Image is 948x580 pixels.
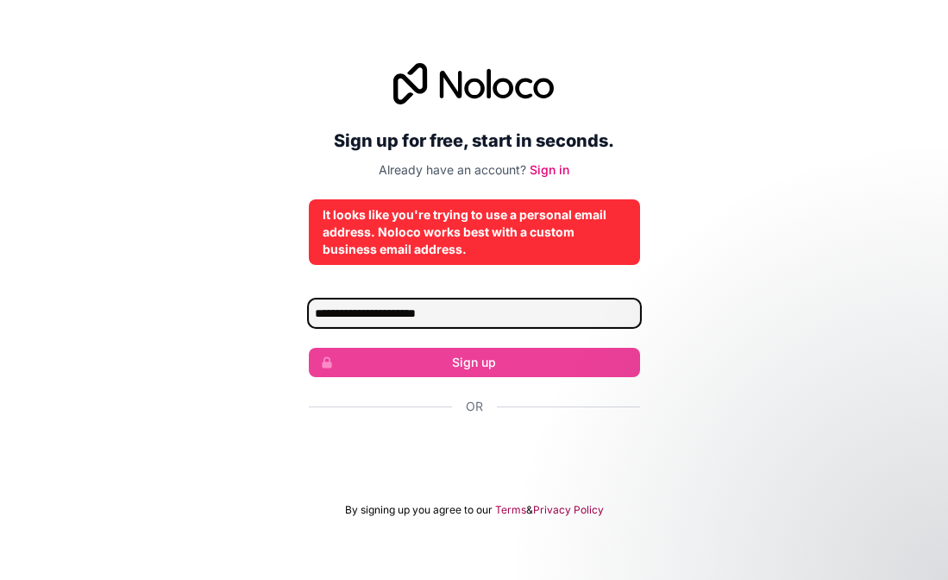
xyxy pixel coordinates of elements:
iframe: Intercom notifications message [603,451,948,571]
span: By signing up you agree to our [345,503,493,517]
span: Already have an account? [379,162,526,177]
a: Terms [495,503,526,517]
a: Privacy Policy [533,503,604,517]
div: It looks like you're trying to use a personal email address. Noloco works best with a custom busi... [323,206,626,258]
iframe: Sign in with Google Button [300,434,649,472]
button: Sign up [309,348,640,377]
a: Sign in [530,162,569,177]
span: & [526,503,533,517]
span: Or [466,398,483,415]
h2: Sign up for free, start in seconds. [309,125,640,156]
input: Email address [309,299,640,327]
